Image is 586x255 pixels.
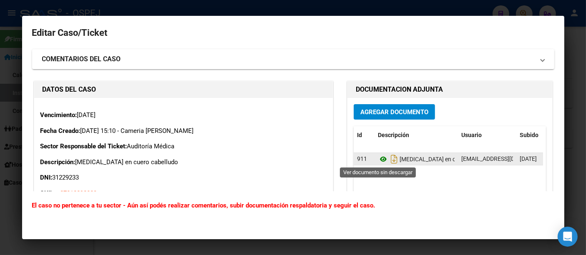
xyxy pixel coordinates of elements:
[40,111,77,119] strong: Vencimiento:
[40,110,327,120] p: [DATE]
[558,227,578,247] div: Open Intercom Messenger
[40,157,327,167] p: [MEDICAL_DATA] en cuero cabelludo
[461,132,482,138] span: Usuario
[356,85,544,95] h1: DOCUMENTACION ADJUNTA
[32,49,554,69] mat-expansion-panel-header: COMENTARIOS DEL CASO
[516,126,558,144] datatable-header-cell: Subido
[42,54,121,64] strong: COMENTARIOS DEL CASO
[520,155,537,162] span: [DATE]
[40,127,80,135] strong: Fecha Creado:
[40,142,127,150] strong: Sector Responsable del Ticket:
[40,126,327,136] p: [DATE] 15:10 - Cameria [PERSON_NAME]
[40,190,55,197] strong: CUIL:
[40,174,53,181] strong: DNI:
[520,132,538,138] span: Subido
[378,132,409,138] span: Descripción
[360,108,428,116] span: Agregar Documento
[354,104,435,120] button: Agregar Documento
[43,85,96,93] strong: DATOS DEL CASO
[458,126,516,144] datatable-header-cell: Usuario
[32,25,554,41] h2: Editar Caso/Ticket
[357,132,362,138] span: Id
[32,202,375,209] b: El caso no pertenece a tu sector - Aún así podés realizar comentarios, subir documentación respal...
[40,173,327,182] p: 31229233
[400,156,493,162] span: [MEDICAL_DATA] en cuero cabelludo
[375,126,458,144] datatable-header-cell: Descripción
[40,158,75,166] strong: Descripción:
[60,190,97,197] span: 27312292330
[354,126,375,144] datatable-header-cell: Id
[40,142,327,151] p: Auditoría Médica
[389,152,400,166] i: Descargar documento
[357,154,371,164] div: 911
